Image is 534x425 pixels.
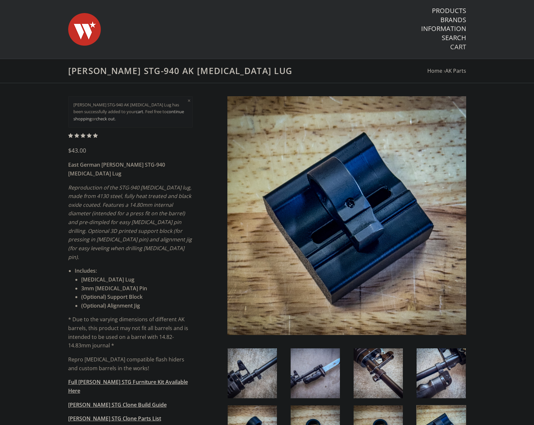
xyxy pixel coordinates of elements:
[450,43,466,51] a: Cart
[68,415,161,422] a: [PERSON_NAME] STG Clone Parts List
[440,16,466,24] a: Brands
[68,184,191,235] em: Reproduction of the STG-940 [MEDICAL_DATA] lug, made from 4130 steel, fully heat treated and blac...
[75,267,97,274] strong: Includes:
[68,378,188,394] a: Full [PERSON_NAME] STG Furniture Kit Available Here
[96,116,115,122] a: check out
[228,348,277,398] img: Wieger STG-940 AK Bayonet Lug
[68,146,86,154] span: $43.00
[445,67,466,74] a: AK Parts
[136,109,143,114] a: cart
[68,227,192,261] em: . Optional 3D printed support block (for pressing in [MEDICAL_DATA] pin) and alignment jig (for e...
[291,348,340,398] img: Wieger STG-940 AK Bayonet Lug
[73,109,184,122] a: continue shopping
[227,96,466,335] img: Wieger STG-940 AK Bayonet Lug
[68,401,167,408] a: [PERSON_NAME] STG Clone Build Guide
[354,348,403,398] img: Wieger STG-940 AK Bayonet Lug
[442,34,466,42] a: Search
[81,276,134,283] strong: [MEDICAL_DATA] Lug
[427,67,442,74] a: Home
[81,293,143,300] strong: (Optional) Support Block
[68,355,193,372] p: Repro [MEDICAL_DATA] compatible flash hiders and custom barrels in the works!
[68,161,165,177] strong: East German [PERSON_NAME] STG-940 [MEDICAL_DATA] Lug
[81,302,140,309] strong: (Optional) Alignment Jig
[188,98,191,103] a: ×
[432,7,466,15] a: Products
[68,66,466,76] h1: [PERSON_NAME] STG-940 AK [MEDICAL_DATA] Lug
[73,101,188,123] div: [PERSON_NAME] STG-940 AK [MEDICAL_DATA] Lug has been successfully added to your . Feel free to or .
[421,24,466,33] a: Information
[417,348,466,398] img: Wieger STG-940 AK Bayonet Lug
[444,67,466,75] li: ›
[68,7,101,52] img: Warsaw Wood Co.
[81,285,147,292] strong: 3mm [MEDICAL_DATA] Pin
[68,315,193,350] p: * Due to the varying dimensions of different AK barrels, this product may not fit all barrels and...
